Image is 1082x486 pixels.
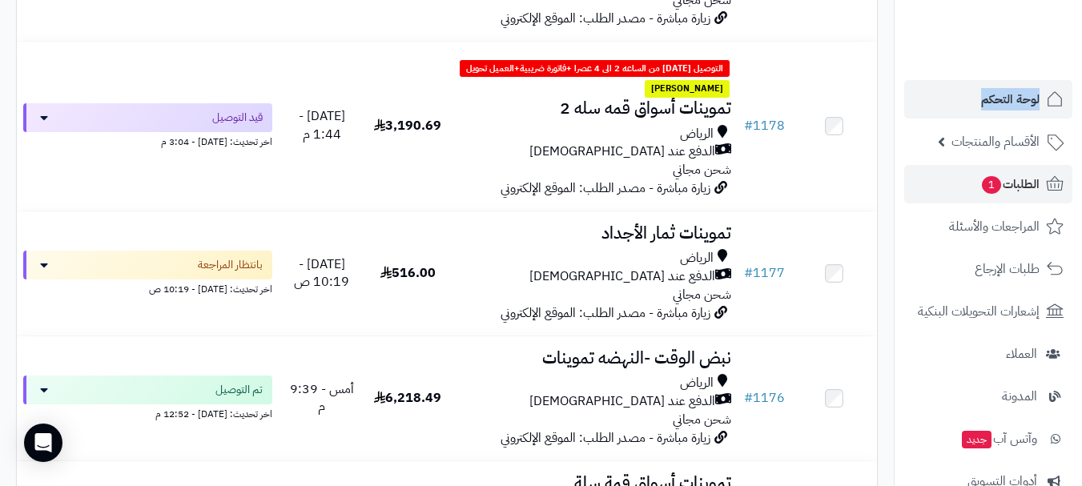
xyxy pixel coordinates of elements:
div: اخر تحديث: [DATE] - 12:52 م [23,404,272,421]
span: التوصيل [DATE] من الساعه 2 الى 4 عصرا +فاتورة ضريبية+العميل تحويل [460,60,730,78]
h3: تموينات ثمار الأجداد [457,224,731,243]
a: الطلبات1 [904,165,1072,203]
span: [PERSON_NAME] [645,80,730,98]
span: المراجعات والأسئلة [949,215,1040,238]
span: طلبات الإرجاع [975,258,1040,280]
span: الأقسام والمنتجات [951,131,1040,153]
span: المدونة [1002,385,1037,408]
span: جديد [962,431,991,448]
span: الرياض [680,374,714,392]
a: طلبات الإرجاع [904,250,1072,288]
span: وآتس آب [960,428,1037,450]
span: # [744,263,753,283]
div: Open Intercom Messenger [24,424,62,462]
span: 516.00 [380,263,436,283]
span: زيارة مباشرة - مصدر الطلب: الموقع الإلكتروني [501,428,710,448]
span: بانتظار المراجعة [198,257,263,273]
a: العملاء [904,335,1072,373]
span: الطلبات [980,173,1040,195]
span: 3,190.69 [374,116,441,135]
span: # [744,116,753,135]
h3: تموينات أسواق قمه سله 2 [457,99,731,118]
span: [DATE] - 1:44 م [299,106,345,144]
img: logo-2.png [973,45,1067,78]
a: لوحة التحكم [904,80,1072,118]
span: زيارة مباشرة - مصدر الطلب: الموقع الإلكتروني [501,179,710,198]
a: #1178 [744,116,785,135]
span: الرياض [680,125,714,143]
div: اخر تحديث: [DATE] - 3:04 م [23,132,272,149]
span: تم التوصيل [215,382,263,398]
span: أمس - 9:39 م [290,380,354,417]
span: إشعارات التحويلات البنكية [918,300,1040,323]
a: المراجعات والأسئلة [904,207,1072,246]
span: شحن مجاني [673,410,731,429]
span: لوحة التحكم [981,88,1040,110]
span: 1 [982,176,1001,194]
span: شحن مجاني [673,285,731,304]
a: إشعارات التحويلات البنكية [904,292,1072,331]
div: اخر تحديث: [DATE] - 10:19 ص [23,279,272,296]
span: الدفع عند [DEMOGRAPHIC_DATA] [529,143,715,161]
span: زيارة مباشرة - مصدر الطلب: الموقع الإلكتروني [501,9,710,28]
a: وآتس آبجديد [904,420,1072,458]
span: قيد التوصيل [212,110,263,126]
span: الرياض [680,249,714,267]
a: #1176 [744,388,785,408]
span: [DATE] - 10:19 ص [294,255,349,292]
span: العملاء [1006,343,1037,365]
span: زيارة مباشرة - مصدر الطلب: الموقع الإلكتروني [501,303,710,323]
span: الدفع عند [DEMOGRAPHIC_DATA] [529,267,715,286]
span: الدفع عند [DEMOGRAPHIC_DATA] [529,392,715,411]
a: #1177 [744,263,785,283]
h3: نبض الوقت -النهضه تموينات [457,349,731,368]
a: المدونة [904,377,1072,416]
span: 6,218.49 [374,388,441,408]
span: شحن مجاني [673,160,731,179]
span: # [744,388,753,408]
